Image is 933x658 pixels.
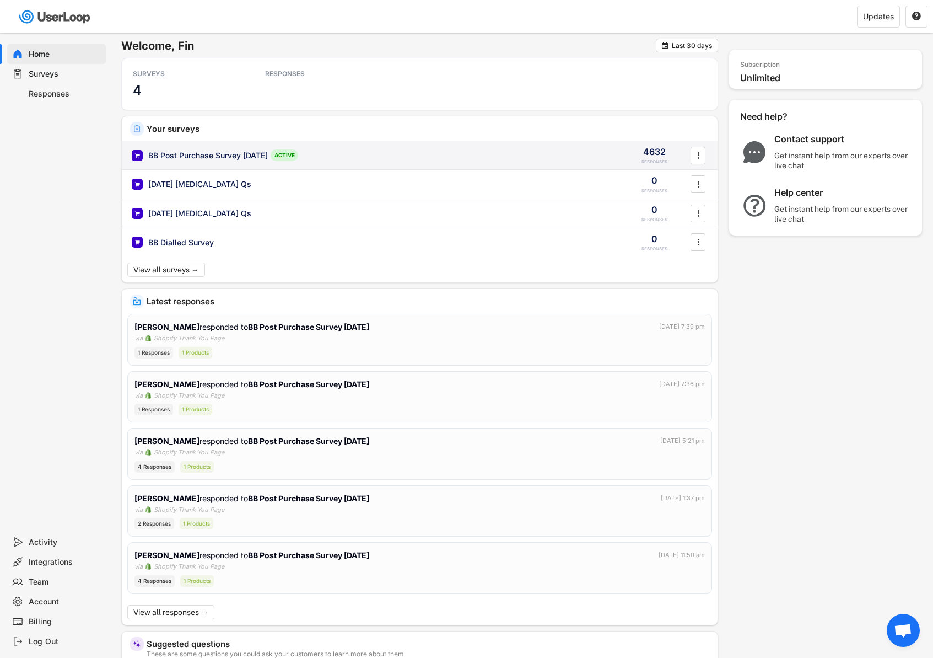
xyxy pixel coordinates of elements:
[662,41,668,50] text: 
[148,208,251,219] div: [DATE] [MEDICAL_DATA] Qs
[672,42,712,49] div: Last 30 days
[912,12,921,22] button: 
[697,149,699,161] text: 
[29,49,101,60] div: Home
[659,322,705,331] div: [DATE] 7:39 pm
[134,322,199,331] strong: [PERSON_NAME]
[774,187,912,199] div: Help center
[134,334,143,343] div: via
[134,378,371,390] div: responded to
[154,391,224,400] div: Shopify Thank You Page
[740,141,769,163] img: ChatMajor.svg
[265,69,364,78] div: RESPONSES
[248,550,369,560] strong: BB Post Purchase Survey [DATE]
[134,321,371,333] div: responded to
[134,562,143,571] div: via
[147,297,709,306] div: Latest responses
[912,11,921,21] text: 
[134,391,143,400] div: via
[134,494,199,503] strong: [PERSON_NAME]
[147,640,709,648] div: Suggested questions
[134,404,173,415] div: 1 Responses
[29,617,101,627] div: Billing
[134,575,175,587] div: 4 Responses
[659,379,705,389] div: [DATE] 7:36 pm
[134,549,371,561] div: responded to
[145,335,152,341] img: 1156660_ecommerce_logo_shopify_icon%20%281%29.png
[134,550,199,560] strong: [PERSON_NAME]
[134,347,173,359] div: 1 Responses
[29,557,101,568] div: Integrations
[271,149,298,161] div: ACTIVE
[660,436,705,446] div: [DATE] 5:21 pm
[29,577,101,587] div: Team
[121,39,656,53] h6: Welcome, Fin
[641,217,667,223] div: RESPONSES
[29,537,101,548] div: Activity
[134,435,371,447] div: responded to
[740,72,916,84] div: Unlimited
[180,575,214,587] div: 1 Products
[641,159,667,165] div: RESPONSES
[179,347,212,359] div: 1 Products
[148,237,214,248] div: BB Dialled Survey
[154,334,224,343] div: Shopify Thank You Page
[697,207,699,219] text: 
[641,188,667,194] div: RESPONSES
[134,448,143,457] div: via
[248,494,369,503] strong: BB Post Purchase Survey [DATE]
[134,461,175,473] div: 4 Responses
[29,597,101,607] div: Account
[641,246,667,252] div: RESPONSES
[145,506,152,513] img: 1156660_ecommerce_logo_shopify_icon%20%281%29.png
[17,6,94,28] img: userloop-logo-01.svg
[154,505,224,515] div: Shopify Thank You Page
[154,448,224,457] div: Shopify Thank You Page
[134,379,199,389] strong: [PERSON_NAME]
[145,449,152,456] img: 1156660_ecommerce_logo_shopify_icon%20%281%29.png
[651,204,657,216] div: 0
[248,379,369,389] strong: BB Post Purchase Survey [DATE]
[693,234,704,250] button: 
[179,404,212,415] div: 1 Products
[774,204,912,224] div: Get instant help from our experts over live chat
[145,563,152,570] img: 1156660_ecommerce_logo_shopify_icon%20%281%29.png
[133,297,141,306] img: IncomingMajor.svg
[863,13,894,20] div: Updates
[740,111,817,122] div: Need help?
[29,89,101,99] div: Responses
[180,518,213,529] div: 1 Products
[134,436,199,446] strong: [PERSON_NAME]
[133,82,142,99] h3: 4
[697,236,699,248] text: 
[887,614,920,647] div: Open chat
[697,178,699,190] text: 
[127,263,205,277] button: View all surveys →
[154,562,224,571] div: Shopify Thank You Page
[29,636,101,647] div: Log Out
[134,518,174,529] div: 2 Responses
[774,133,912,145] div: Contact support
[774,151,912,170] div: Get instant help from our experts over live chat
[127,605,214,619] button: View all responses →
[740,195,769,217] img: QuestionMarkInverseMajor.svg
[659,550,705,560] div: [DATE] 11:50 am
[693,205,704,222] button: 
[248,322,369,331] strong: BB Post Purchase Survey [DATE]
[134,505,143,515] div: via
[180,461,214,473] div: 1 Products
[147,651,709,657] div: These are some questions you could ask your customers to learn more about them
[145,392,152,399] img: 1156660_ecommerce_logo_shopify_icon%20%281%29.png
[651,174,657,186] div: 0
[134,493,371,504] div: responded to
[248,436,369,446] strong: BB Post Purchase Survey [DATE]
[133,640,141,648] img: MagicMajor%20%28Purple%29.svg
[147,125,709,133] div: Your surveys
[693,176,704,192] button: 
[148,150,268,161] div: BB Post Purchase Survey [DATE]
[29,69,101,79] div: Surveys
[661,494,705,503] div: [DATE] 1:37 pm
[651,233,657,245] div: 0
[740,61,780,69] div: Subscription
[661,41,669,50] button: 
